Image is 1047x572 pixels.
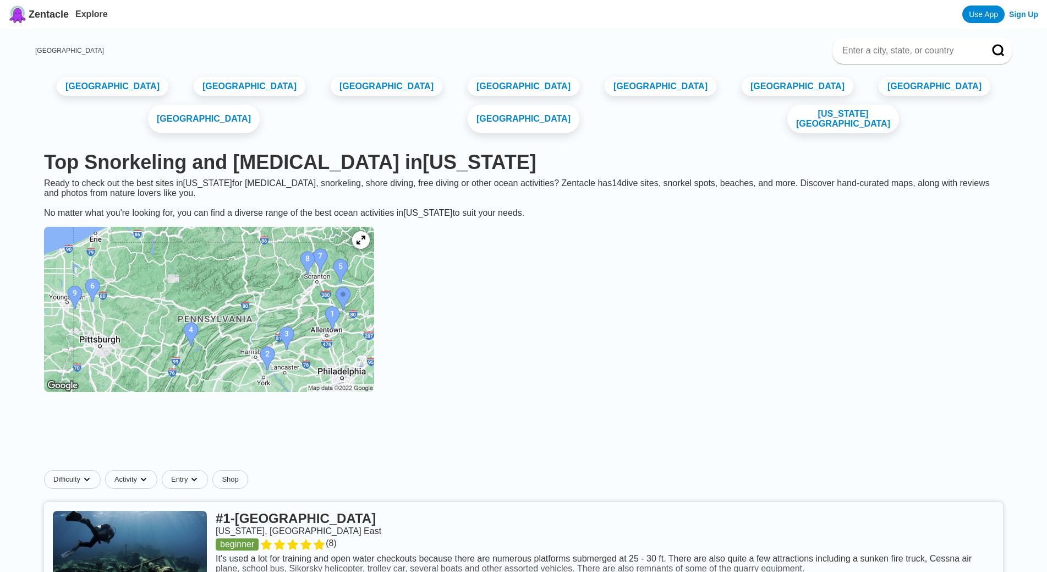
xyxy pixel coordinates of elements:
a: [GEOGRAPHIC_DATA] [35,47,104,55]
img: Pennsylvania dive site map [44,227,374,392]
a: [GEOGRAPHIC_DATA] [468,77,579,96]
button: Activitydropdown caret [105,470,162,489]
a: [GEOGRAPHIC_DATA] [605,77,716,96]
span: Difficulty [53,475,80,484]
a: Pennsylvania dive site map [35,218,383,403]
img: dropdown caret [190,475,199,484]
a: Zentacle logoZentacle [9,6,69,23]
a: Shop [212,470,248,489]
a: [US_STATE][GEOGRAPHIC_DATA] [787,105,899,133]
button: Entrydropdown caret [162,470,212,489]
span: Entry [171,475,188,484]
a: [GEOGRAPHIC_DATA] [194,77,305,96]
div: Ready to check out the best sites in [US_STATE] for [MEDICAL_DATA], snorkeling, shore diving, fre... [35,178,1012,218]
span: Activity [114,475,137,484]
a: Use App [962,6,1005,23]
a: Explore [75,9,108,19]
img: Zentacle logo [9,6,26,23]
a: [GEOGRAPHIC_DATA] [57,77,168,96]
img: dropdown caret [139,475,148,484]
span: Zentacle [29,9,69,20]
a: Sign Up [1009,10,1038,19]
img: dropdown caret [83,475,91,484]
input: Enter a city, state, or country [841,45,977,56]
iframe: Advertisement [257,412,791,461]
a: [GEOGRAPHIC_DATA] [148,105,260,133]
a: [GEOGRAPHIC_DATA] [468,105,579,133]
a: [GEOGRAPHIC_DATA] [742,77,853,96]
a: [GEOGRAPHIC_DATA] [331,77,442,96]
a: [GEOGRAPHIC_DATA] [879,77,990,96]
h1: Top Snorkeling and [MEDICAL_DATA] in [US_STATE] [44,151,1003,174]
button: Difficultydropdown caret [44,470,105,489]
